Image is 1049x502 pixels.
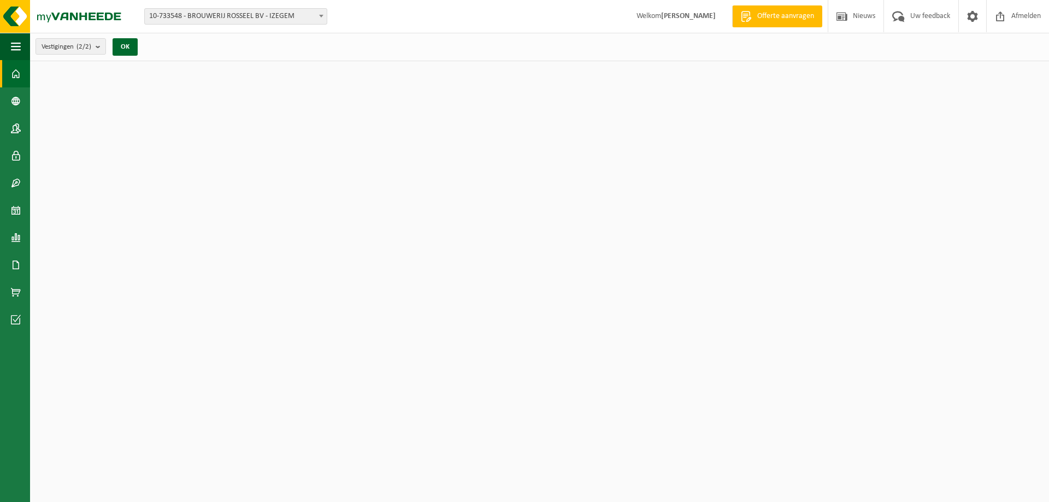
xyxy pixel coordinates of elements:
a: Offerte aanvragen [732,5,822,27]
count: (2/2) [76,43,91,50]
button: Vestigingen(2/2) [36,38,106,55]
span: 10-733548 - BROUWERIJ ROSSEEL BV - IZEGEM [144,8,327,25]
span: Vestigingen [42,39,91,55]
button: OK [113,38,138,56]
span: 10-733548 - BROUWERIJ ROSSEEL BV - IZEGEM [145,9,327,24]
strong: [PERSON_NAME] [661,12,716,20]
span: Offerte aanvragen [755,11,817,22]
